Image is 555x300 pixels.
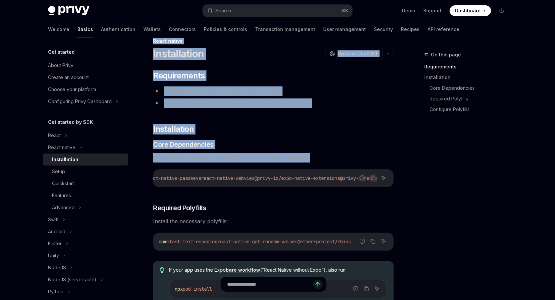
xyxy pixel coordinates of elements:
div: Search... [215,7,234,15]
span: npm [159,239,167,245]
a: Installation [424,72,512,83]
span: On this page [431,51,461,59]
span: Install the Privy React Native SDK and its peer dependencies: [153,153,394,163]
button: Report incorrect code [358,237,367,246]
a: Transaction management [255,21,315,37]
button: Ask AI [379,174,388,182]
a: Wallets [143,21,161,37]
a: Setup [43,166,128,178]
span: Install the necessary polyfills: [153,217,394,226]
span: @privy-io/expo [340,175,377,181]
button: Ask AI [379,237,388,246]
a: Quickstart [43,178,128,190]
span: @privy-io/expo-native-extensions [254,175,340,181]
a: Connectors [169,21,196,37]
a: Support [423,7,442,14]
div: Advanced [52,204,75,212]
span: If your app uses the Expo (“React Native without Expo”), also run: [169,267,387,273]
div: Setup [52,168,65,176]
div: React [48,131,61,139]
div: Installation [52,156,78,164]
span: Installation [153,124,194,134]
a: bare workflow [226,267,260,273]
a: About Privy [43,59,128,71]
a: Recipes [401,21,420,37]
a: Features [43,190,128,202]
span: react-native-passkeys [145,175,201,181]
span: Dashboard [455,7,481,14]
span: react-native-webview [201,175,254,181]
div: NodeJS [48,264,66,272]
span: react-native-get-random-values [217,239,298,245]
a: Core Dependencies [430,83,512,93]
div: Quickstart [52,180,74,188]
div: Features [52,192,71,200]
button: Copy the contents from the code block [369,237,377,246]
a: Choose your platform [43,83,128,95]
div: NodeJS (server-auth) [48,276,96,284]
a: Basics [77,21,93,37]
svg: Tip [160,267,164,273]
li: A React Native project using the latest version [153,86,394,96]
div: Python [48,288,63,296]
button: Copy the contents from the code block [369,174,377,182]
span: @ethersproject/shims [298,239,351,245]
h1: Installation [153,48,204,60]
div: About Privy [48,61,73,69]
a: Configure Polyfills [430,104,512,115]
div: Swift [48,216,59,224]
span: fast-text-encoding [169,239,217,245]
div: Configuring Privy Dashboard [48,97,112,105]
a: Demo [402,7,415,14]
span: Requirements [153,70,205,81]
button: Toggle dark mode [496,5,507,16]
a: Welcome [48,21,69,37]
a: User management [323,21,366,37]
a: Requirements [424,61,512,72]
button: Search...⌘K [203,5,352,17]
li: iOS and Android platform support (Web is not supported) [153,98,394,108]
button: Report incorrect code [358,174,367,182]
span: Open in ChatGPT [338,50,378,57]
button: Open in ChatGPT [325,48,382,59]
h5: Get started by SDK [48,118,93,126]
button: Send message [313,280,323,289]
div: Flutter [48,240,62,248]
a: Required Polyfills [430,93,512,104]
img: dark logo [48,6,89,15]
div: Create an account [48,73,89,81]
a: Installation [43,154,128,166]
div: React native [48,143,75,152]
span: i [167,239,169,245]
span: ⌘ K [341,8,348,13]
a: Create an account [43,71,128,83]
div: Choose your platform [48,85,96,93]
a: Dashboard [450,5,491,16]
span: Core Dependencies [153,140,214,149]
h5: Get started [48,48,75,56]
a: Security [374,21,393,37]
div: Unity [48,252,59,260]
a: API reference [428,21,459,37]
div: React native [153,38,394,44]
a: Policies & controls [204,21,247,37]
div: Android [48,228,65,236]
a: Authentication [101,21,135,37]
span: Required Polyfills [153,203,206,213]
